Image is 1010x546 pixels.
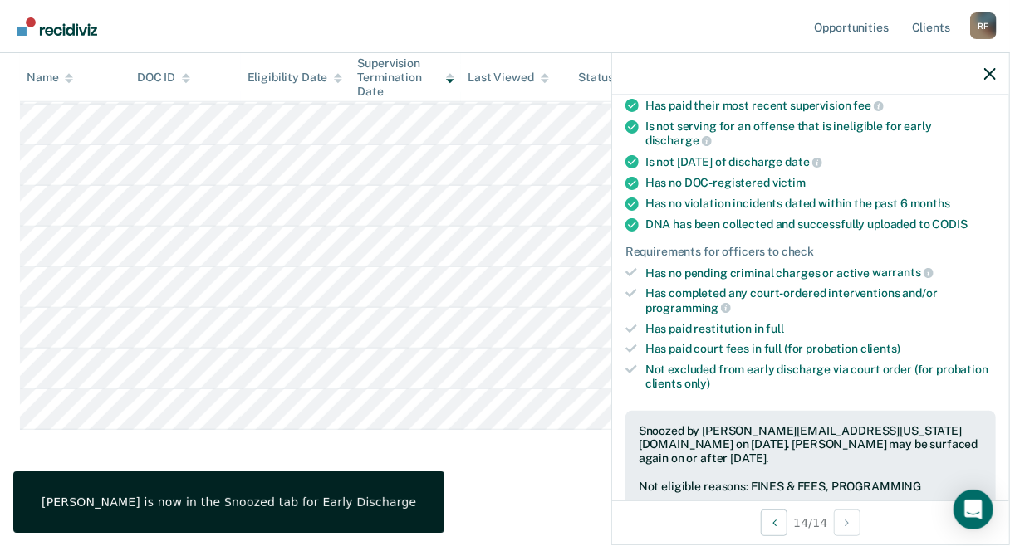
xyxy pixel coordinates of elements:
[772,176,806,189] span: victim
[625,245,996,259] div: Requirements for officers to check
[645,119,996,148] div: Is not serving for an offense that is ineligible for early
[785,155,821,168] span: date
[639,424,983,466] div: Snoozed by [PERSON_NAME][EMAIL_ADDRESS][US_STATE][DOMAIN_NAME] on [DATE]. [PERSON_NAME] may be su...
[645,342,996,356] div: Has paid court fees in full (for probation
[645,197,996,211] div: Has no violation incidents dated within the past 6
[684,377,710,390] span: only)
[645,134,712,147] span: discharge
[468,71,548,85] div: Last Viewed
[854,99,884,112] span: fee
[17,17,97,36] img: Recidiviz
[910,197,950,210] span: months
[767,322,784,335] span: full
[42,495,416,509] div: [PERSON_NAME] is now in the Snoozed tab for Early Discharge
[834,509,860,536] button: Next Opportunity
[137,71,190,85] div: DOC ID
[612,500,1009,544] div: 14 / 14
[970,12,997,39] button: Profile dropdown button
[761,509,787,536] button: Previous Opportunity
[639,480,983,494] div: Not eligible reasons: FINES & FEES, PROGRAMMING
[933,217,968,231] span: CODIS
[872,266,934,279] span: warrants
[248,71,343,85] div: Eligibility Date
[645,176,996,190] div: Has no DOC-registered
[860,342,900,355] span: clients)
[954,490,993,529] div: Open Intercom Messenger
[645,363,996,391] div: Not excluded from early discharge via court order (for probation clients
[645,322,996,336] div: Has paid restitution in
[578,71,614,85] div: Status
[645,217,996,232] div: DNA has been collected and successfully uploaded to
[358,56,455,98] div: Supervision Termination Date
[970,12,997,39] div: R F
[645,286,996,314] div: Has completed any court-ordered interventions and/or
[645,301,731,314] span: programming
[645,98,996,113] div: Has paid their most recent supervision
[645,154,996,169] div: Is not [DATE] of discharge
[27,71,73,85] div: Name
[645,266,996,280] div: Has no pending criminal charges or active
